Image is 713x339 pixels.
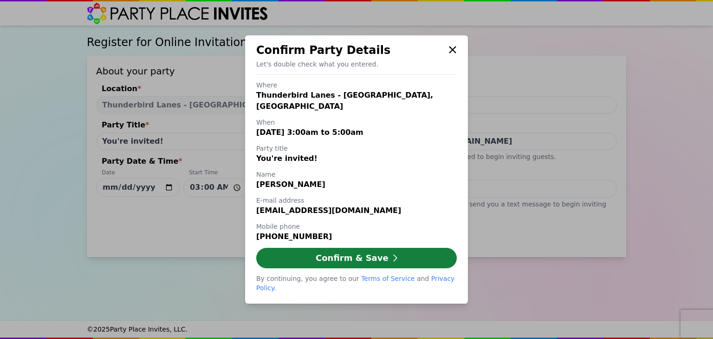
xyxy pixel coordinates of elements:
h3: Where [256,80,457,90]
div: Confirm Party Details [256,43,445,58]
div: [PERSON_NAME] [256,179,457,190]
h3: When [256,118,457,127]
div: [EMAIL_ADDRESS][DOMAIN_NAME] [256,205,457,216]
div: Thunderbird Lanes - [GEOGRAPHIC_DATA], [GEOGRAPHIC_DATA] [256,90,457,112]
div: [PHONE_NUMBER] [256,231,457,242]
h3: Mobile phone [256,222,457,231]
div: [DATE] 3:00am to 5:00am [256,127,457,138]
button: Confirm & Save [256,248,457,268]
div: By continuing, you agree to our and . [256,274,457,292]
div: You're invited! [256,153,457,164]
h3: E-mail address [256,196,457,205]
h3: Party title [256,144,457,153]
h3: Name [256,170,457,179]
p: Let's double check what you entered. [256,60,457,69]
a: Terms of Service [361,275,415,282]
